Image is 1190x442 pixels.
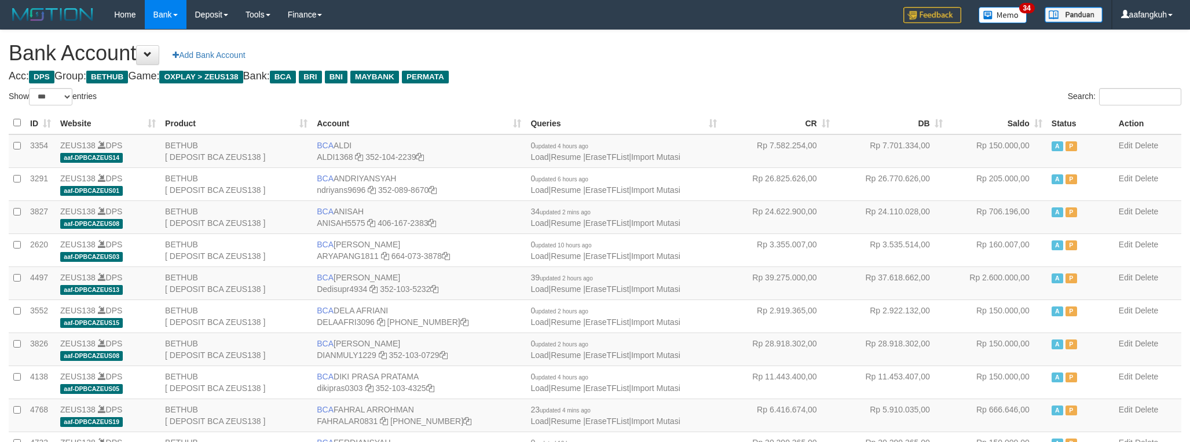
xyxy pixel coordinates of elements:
[160,233,312,266] td: BETHUB [ DEPOSIT BCA ZEUS138 ]
[530,152,548,162] a: Load
[25,233,56,266] td: 2620
[25,399,56,432] td: 4768
[56,399,160,432] td: DPS
[1065,372,1077,382] span: Paused
[631,251,680,261] a: Import Mutasi
[56,266,160,299] td: DPS
[530,273,592,282] span: 39
[551,152,581,162] a: Resume
[60,252,123,262] span: aaf-DPBCAZEUS03
[722,134,834,168] td: Rp 7.582.254,00
[270,71,296,83] span: BCA
[947,134,1047,168] td: Rp 150.000,00
[1068,88,1181,105] label: Search:
[535,374,588,381] span: updated 4 hours ago
[530,218,548,228] a: Load
[25,299,56,333] td: 3552
[440,350,448,360] a: Copy 3521030729 to clipboard
[530,174,680,195] span: | | |
[317,383,363,393] a: dikipras0303
[535,143,588,149] span: updated 4 hours ago
[903,7,961,23] img: Feedback.jpg
[1119,240,1133,249] a: Edit
[1065,207,1077,217] span: Paused
[834,200,947,233] td: Rp 24.110.028,00
[947,266,1047,299] td: Rp 2.600.000,00
[160,366,312,399] td: BETHUB [ DEPOSIT BCA ZEUS138 ]
[312,233,526,266] td: [PERSON_NAME] 664-073-3878
[834,167,947,200] td: Rp 26.770.626,00
[463,417,471,426] a: Copy 5665095158 to clipboard
[60,207,96,216] a: ZEUS138
[1135,339,1158,348] a: Delete
[631,350,680,360] a: Import Mutasi
[530,383,548,393] a: Load
[325,71,347,83] span: BNI
[540,275,593,282] span: updated 2 hours ago
[381,251,389,261] a: Copy ARYAPANG1811 to clipboard
[722,112,834,134] th: CR: activate to sort column ascending
[530,339,680,360] span: | | |
[312,112,526,134] th: Account: activate to sort column ascending
[1114,112,1181,134] th: Action
[722,200,834,233] td: Rp 24.622.900,00
[317,251,379,261] a: ARYAPANG1811
[60,339,96,348] a: ZEUS138
[1047,112,1114,134] th: Status
[25,112,56,134] th: ID: activate to sort column ascending
[56,333,160,366] td: DPS
[979,7,1027,23] img: Button%20Memo.svg
[160,333,312,366] td: BETHUB [ DEPOSIT BCA ZEUS138 ]
[56,134,160,168] td: DPS
[1135,174,1158,183] a: Delete
[1052,141,1063,151] span: Active
[160,399,312,432] td: BETHUB [ DEPOSIT BCA ZEUS138 ]
[530,185,548,195] a: Load
[551,317,581,327] a: Resume
[1052,372,1063,382] span: Active
[530,417,548,426] a: Load
[1065,240,1077,250] span: Paused
[530,284,548,294] a: Load
[1119,405,1133,414] a: Edit
[1019,3,1035,13] span: 34
[585,152,629,162] a: EraseTFList
[428,218,436,228] a: Copy 4061672383 to clipboard
[25,366,56,399] td: 4138
[317,405,334,414] span: BCA
[312,266,526,299] td: [PERSON_NAME] 352-103-5232
[60,153,123,163] span: aaf-DPBCAZEUS14
[530,405,590,414] span: 23
[1065,141,1077,151] span: Paused
[526,112,721,134] th: Queries: activate to sort column ascending
[25,333,56,366] td: 3826
[160,266,312,299] td: BETHUB [ DEPOSIT BCA ZEUS138 ]
[530,339,588,348] span: 0
[56,200,160,233] td: DPS
[60,240,96,249] a: ZEUS138
[317,218,365,228] a: ANISAH5575
[1119,273,1133,282] a: Edit
[312,366,526,399] td: DIKI PRASA PRATAMA 352-103-4325
[160,299,312,333] td: BETHUB [ DEPOSIT BCA ZEUS138 ]
[1052,174,1063,184] span: Active
[530,251,548,261] a: Load
[1119,141,1133,150] a: Edit
[160,200,312,233] td: BETHUB [ DEPOSIT BCA ZEUS138 ]
[350,71,399,83] span: MAYBANK
[25,167,56,200] td: 3291
[9,42,1181,65] h1: Bank Account
[540,209,591,215] span: updated 2 mins ago
[60,174,96,183] a: ZEUS138
[530,240,680,261] span: | | |
[535,308,588,315] span: updated 2 hours ago
[56,167,160,200] td: DPS
[631,185,680,195] a: Import Mutasi
[1065,174,1077,184] span: Paused
[1135,273,1158,282] a: Delete
[9,88,97,105] label: Show entries
[530,174,588,183] span: 0
[585,417,629,426] a: EraseTFList
[1065,339,1077,349] span: Paused
[159,71,243,83] span: OXPLAY > ZEUS138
